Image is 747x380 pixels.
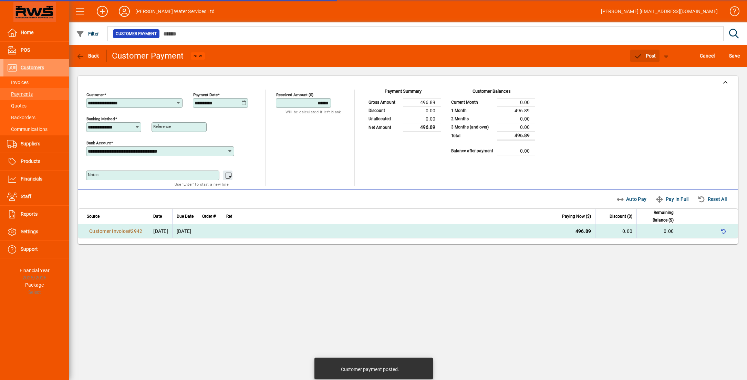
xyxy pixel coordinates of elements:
[601,6,718,17] div: [PERSON_NAME] [EMAIL_ADDRESS][DOMAIN_NAME]
[194,54,202,58] span: NEW
[610,213,632,220] span: Discount ($)
[135,6,215,17] div: [PERSON_NAME] Water Services Ltd
[21,194,31,199] span: Staff
[21,246,38,252] span: Support
[695,193,729,205] button: Reset All
[112,50,184,61] div: Customer Payment
[25,282,44,288] span: Package
[89,228,128,234] span: Customer Invoice
[365,88,441,98] div: Payment Summary
[21,141,40,146] span: Suppliers
[7,115,35,120] span: Backorders
[562,213,591,220] span: Paying Now ($)
[365,123,403,132] td: Net Amount
[497,147,535,155] td: 0.00
[87,227,145,235] a: Customer Invoice#2942
[116,30,157,37] span: Customer Payment
[3,241,69,258] a: Support
[3,76,69,88] a: Invoices
[365,106,403,115] td: Discount
[448,106,497,115] td: 1 Month
[7,80,29,85] span: Invoices
[91,5,113,18] button: Add
[448,90,535,155] app-page-summary-card: Customer Balances
[622,228,632,234] span: 0.00
[403,106,441,115] td: 0.00
[365,90,441,132] app-page-summary-card: Payment Summary
[3,188,69,205] a: Staff
[3,171,69,188] a: Financials
[177,213,194,220] span: Due Date
[3,135,69,153] a: Suppliers
[646,53,649,59] span: P
[20,268,50,273] span: Financial Year
[86,141,111,145] mat-label: Bank Account
[497,98,535,106] td: 0.00
[698,50,717,62] button: Cancel
[3,100,69,112] a: Quotes
[153,228,168,234] span: [DATE]
[21,47,30,53] span: POS
[3,223,69,240] a: Settings
[448,131,497,140] td: Total
[3,24,69,41] a: Home
[87,213,100,220] span: Source
[725,1,738,24] a: Knowledge Base
[697,194,727,205] span: Reset All
[664,228,674,234] span: 0.00
[3,42,69,59] a: POS
[3,112,69,123] a: Backorders
[153,213,162,220] span: Date
[497,106,535,115] td: 496.89
[276,92,313,97] mat-label: Received Amount ($)
[202,213,216,220] span: Order #
[21,65,44,70] span: Customers
[21,211,38,217] span: Reports
[3,88,69,100] a: Payments
[365,98,403,106] td: Gross Amount
[729,50,740,61] span: ave
[634,53,656,59] span: ost
[341,366,399,373] div: Customer payment posted.
[575,228,591,234] span: 496.89
[3,206,69,223] a: Reports
[365,115,403,123] td: Unallocated
[128,228,131,234] span: #
[76,31,99,37] span: Filter
[630,50,660,62] button: Post
[172,224,198,238] td: [DATE]
[153,124,171,129] mat-label: Reference
[448,88,535,98] div: Customer Balances
[729,53,732,59] span: S
[88,172,98,177] mat-label: Notes
[700,50,715,61] span: Cancel
[21,176,42,182] span: Financials
[497,131,535,140] td: 496.89
[7,103,27,109] span: Quotes
[3,153,69,170] a: Products
[641,209,674,224] span: Remaining Balance ($)
[21,158,40,164] span: Products
[131,228,142,234] span: 2942
[448,123,497,131] td: 3 Months (and over)
[448,147,497,155] td: Balance after payment
[21,30,33,35] span: Home
[497,123,535,131] td: 0.00
[653,193,691,205] button: Pay In Full
[448,98,497,106] td: Current Month
[86,116,115,121] mat-label: Banking method
[727,50,741,62] button: Save
[74,50,101,62] button: Back
[497,115,535,123] td: 0.00
[76,53,99,59] span: Back
[86,92,104,97] mat-label: Customer
[7,91,33,97] span: Payments
[69,50,107,62] app-page-header-button: Back
[403,98,441,106] td: 496.89
[403,115,441,123] td: 0.00
[74,28,101,40] button: Filter
[113,5,135,18] button: Profile
[286,108,341,116] mat-hint: Will be calculated if left blank
[403,123,441,132] td: 496.89
[3,123,69,135] a: Communications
